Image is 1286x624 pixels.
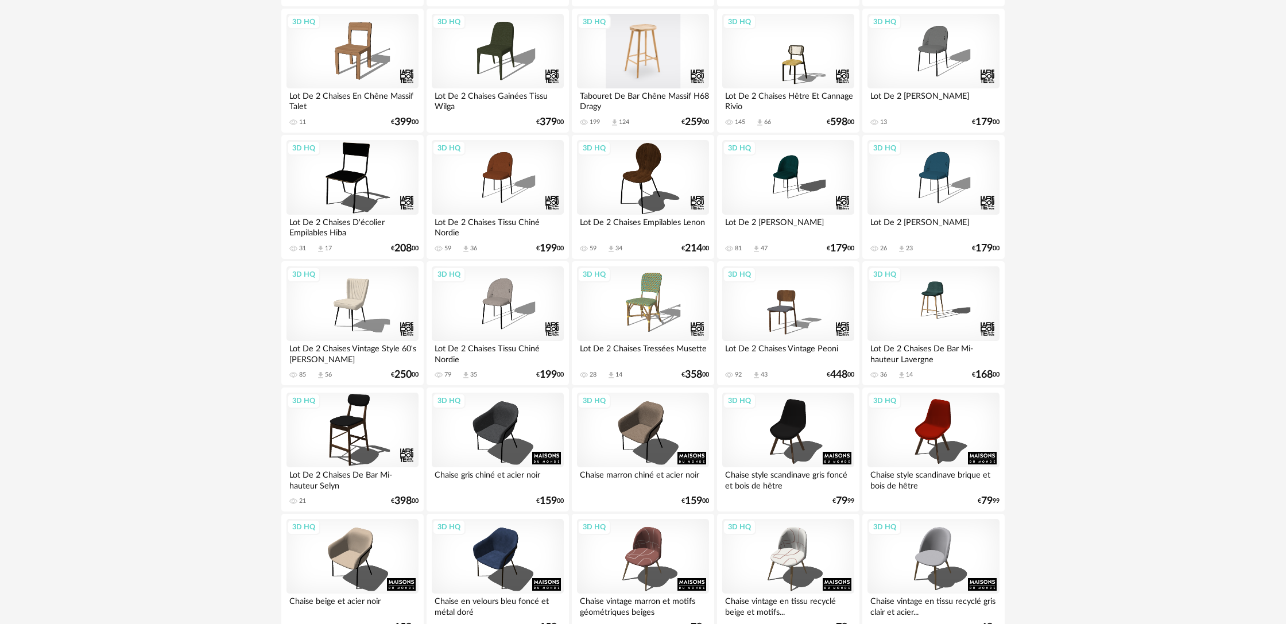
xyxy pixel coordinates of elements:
div: Lot De 2 Chaises De Bar Mi-hauteur Lavergne [867,341,1000,364]
div: Lot De 2 Chaises Tressées Musette [577,341,709,364]
a: 3D HQ Lot De 2 Chaises De Bar Mi-hauteur Lavergne 36 Download icon 14 €16800 [862,261,1005,385]
div: Chaise marron chiné et acier noir [577,467,709,490]
a: 3D HQ Chaise style scandinave gris foncé et bois de hêtre €7999 [717,387,859,511]
div: Lot De 2 Chaises Gainées Tissu Wilga [432,88,564,111]
div: 3D HQ [578,393,611,408]
div: 3D HQ [723,520,756,534]
span: 179 [830,245,847,253]
div: 3D HQ [287,393,320,408]
div: € 00 [681,497,709,505]
div: 14 [615,371,622,379]
div: Lot De 2 Chaises Tissu Chiné Nordie [432,341,564,364]
div: 3D HQ [868,393,901,408]
span: 259 [685,118,702,126]
div: Lot De 2 [PERSON_NAME] [867,88,1000,111]
span: 159 [540,497,557,505]
div: 3D HQ [432,267,466,282]
div: 11 [299,118,306,126]
span: 199 [540,371,557,379]
a: 3D HQ Lot De 2 [PERSON_NAME] 81 Download icon 47 €17900 [717,135,859,259]
span: Download icon [752,245,761,253]
div: € 00 [536,118,564,126]
a: 3D HQ Tabouret De Bar Chêne Massif H68 Dragy 199 Download icon 124 €25900 [572,9,714,133]
div: € 00 [681,245,709,253]
div: Chaise en velours bleu foncé et métal doré [432,594,564,617]
div: € 00 [391,371,419,379]
div: Lot De 2 Chaises Empilables Lenon [577,215,709,238]
a: 3D HQ Lot De 2 Chaises En Chêne Massif Talet 11 €39900 [281,9,424,133]
div: Lot De 2 Chaises Hêtre Et Cannage Rivio [722,88,854,111]
a: 3D HQ Lot De 2 Chaises Vintage Style 60's [PERSON_NAME] 85 Download icon 56 €25000 [281,261,424,385]
div: 59 [444,245,451,253]
div: Chaise vintage en tissu recyclé gris clair et acier... [867,594,1000,617]
a: 3D HQ Lot De 2 Chaises Tressées Musette 28 Download icon 14 €35800 [572,261,714,385]
div: 3D HQ [723,267,756,282]
span: 79 [836,497,847,505]
div: 3D HQ [287,141,320,156]
span: 398 [394,497,412,505]
span: 179 [975,118,993,126]
span: Download icon [897,245,906,253]
div: 66 [764,118,771,126]
div: € 00 [681,118,709,126]
div: Lot De 2 Chaises De Bar Mi-hauteur Selyn [286,467,419,490]
div: 3D HQ [723,14,756,29]
span: Download icon [462,371,470,379]
div: € 00 [681,371,709,379]
span: Download icon [752,371,761,379]
div: 13 [880,118,887,126]
span: 399 [394,118,412,126]
div: 47 [761,245,768,253]
div: 17 [325,245,332,253]
span: Download icon [316,371,325,379]
div: Lot De 2 Chaises En Chêne Massif Talet [286,88,419,111]
div: € 00 [536,245,564,253]
div: € 00 [391,118,419,126]
div: 3D HQ [578,14,611,29]
span: Download icon [610,118,619,127]
div: € 00 [972,118,1000,126]
span: 358 [685,371,702,379]
span: 379 [540,118,557,126]
div: € 00 [827,245,854,253]
span: 214 [685,245,702,253]
div: Lot De 2 Chaises Tissu Chiné Nordie [432,215,564,238]
span: 79 [981,497,993,505]
div: 3D HQ [868,14,901,29]
div: 199 [590,118,600,126]
div: 3D HQ [868,520,901,534]
span: 208 [394,245,412,253]
div: Tabouret De Bar Chêne Massif H68 Dragy [577,88,709,111]
div: Lot De 2 Chaises D'écolier Empilables Hiba [286,215,419,238]
div: Lot De 2 [PERSON_NAME] [722,215,854,238]
a: 3D HQ Lot De 2 Chaises De Bar Mi-hauteur Selyn 21 €39800 [281,387,424,511]
div: 36 [470,245,477,253]
a: 3D HQ Lot De 2 Chaises Tissu Chiné Nordie 79 Download icon 35 €19900 [427,261,569,385]
div: Lot De 2 Chaises Vintage Peoni [722,341,854,364]
span: 598 [830,118,847,126]
div: 92 [735,371,742,379]
div: Lot De 2 Chaises Vintage Style 60's [PERSON_NAME] [286,341,419,364]
div: 14 [906,371,913,379]
div: € 00 [536,371,564,379]
div: 3D HQ [723,393,756,408]
div: Chaise beige et acier noir [286,594,419,617]
div: € 00 [827,118,854,126]
div: 3D HQ [432,520,466,534]
div: 3D HQ [868,267,901,282]
a: 3D HQ Lot De 2 Chaises Empilables Lenon 59 Download icon 34 €21400 [572,135,714,259]
div: € 00 [391,245,419,253]
div: 3D HQ [578,141,611,156]
span: Download icon [897,371,906,379]
span: Download icon [462,245,470,253]
div: 3D HQ [287,14,320,29]
span: Download icon [607,245,615,253]
a: 3D HQ Chaise style scandinave brique et bois de hêtre €7999 [862,387,1005,511]
div: 36 [880,371,887,379]
a: 3D HQ Lot De 2 Chaises Gainées Tissu Wilga €37900 [427,9,569,133]
div: € 99 [978,497,1000,505]
div: 34 [615,245,622,253]
div: € 00 [827,371,854,379]
div: 3D HQ [578,520,611,534]
span: 168 [975,371,993,379]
